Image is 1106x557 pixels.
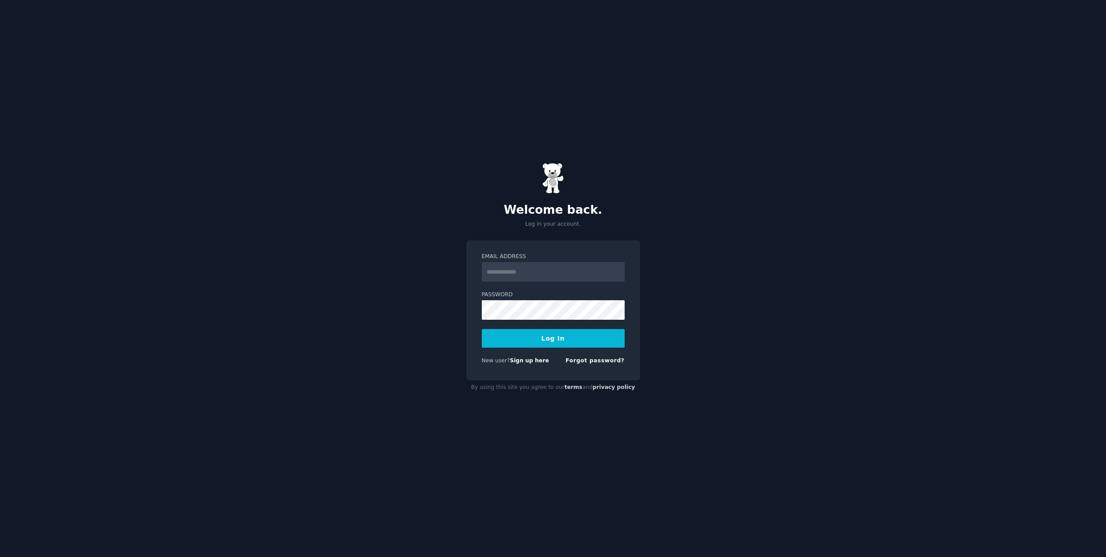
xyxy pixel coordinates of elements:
a: privacy policy [593,384,635,390]
p: Log in your account. [466,220,640,228]
a: Forgot password? [566,357,625,364]
span: New user? [482,357,510,364]
button: Log In [482,329,625,348]
img: Gummy Bear [542,163,564,194]
a: Sign up here [510,357,549,364]
div: By using this site you agree to our and [466,380,640,395]
h2: Welcome back. [466,203,640,217]
a: terms [564,384,582,390]
label: Email Address [482,253,625,261]
label: Password [482,291,625,299]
